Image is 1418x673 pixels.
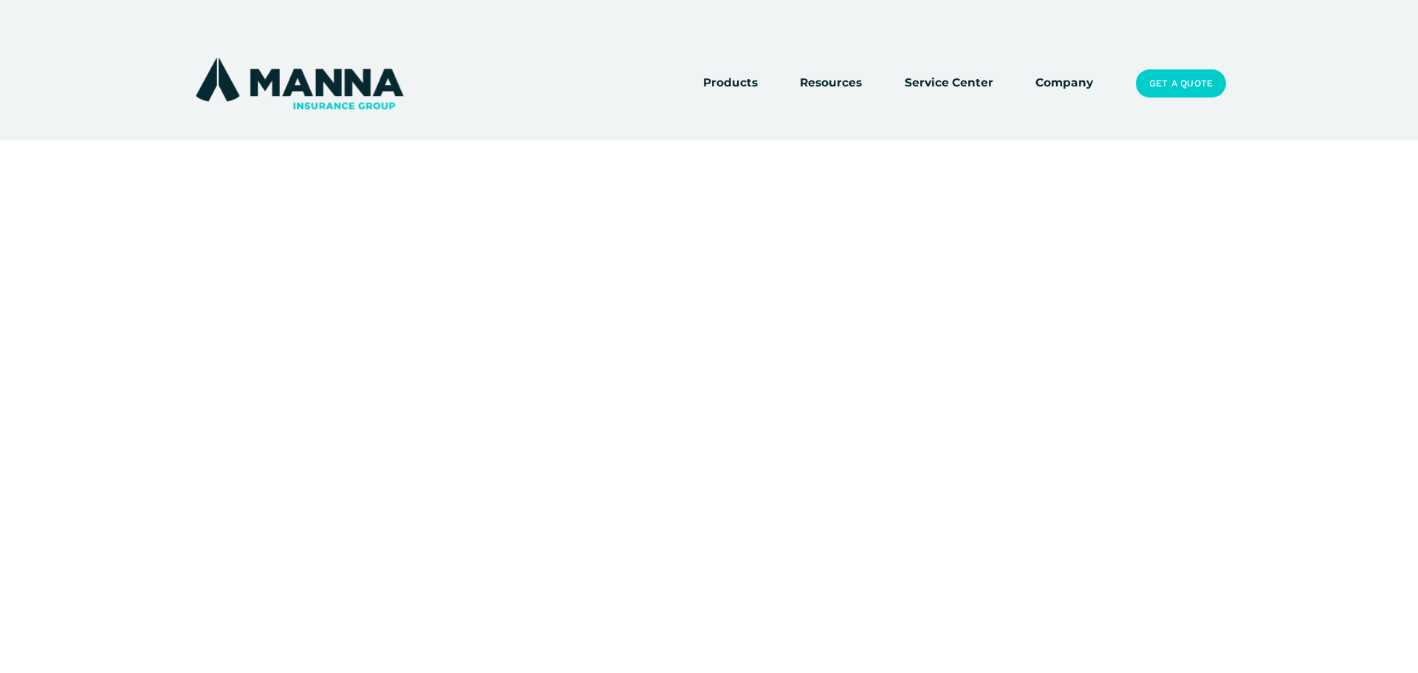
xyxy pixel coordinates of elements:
a: Get a Quote [1136,69,1226,98]
span: Products [703,74,758,92]
a: Company [1035,73,1093,94]
img: Manna Insurance Group [192,55,407,112]
span: Resources [800,74,862,92]
a: Service Center [905,73,993,94]
a: folder dropdown [800,73,862,94]
a: folder dropdown [703,73,758,94]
